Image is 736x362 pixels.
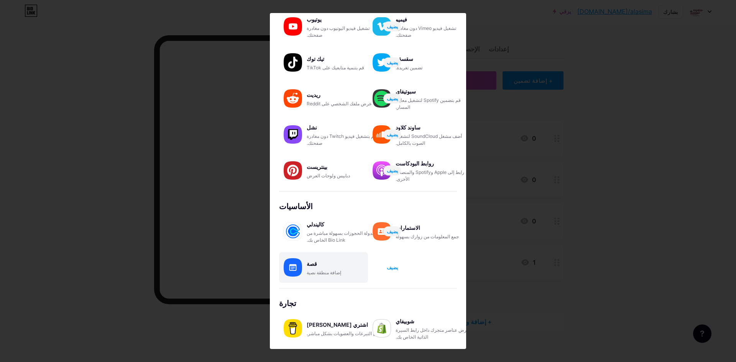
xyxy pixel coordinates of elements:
font: يضيف [387,132,398,138]
font: اشتري [PERSON_NAME] [307,321,368,328]
font: يوتيوب [307,16,322,23]
font: قبول التبرعات والعضويات بشكل مباشر. [307,331,383,336]
font: يضيف [387,96,398,102]
font: سقسقة [396,56,413,62]
font: فيميو [396,16,407,23]
font: قصة [307,260,317,267]
button: يضيف [383,129,401,139]
button: يضيف [383,21,401,31]
font: قم بجدولة الحجوزات بسهولة مباشرة من Bio Link الخاص بك. [307,230,383,243]
font: الأساسيات [279,202,313,211]
img: سبوتيفاي [373,89,391,108]
font: كاليندلي [307,221,324,228]
font: أضف مشغل SoundCloud لتشغيل الصوت بالكامل. [396,133,462,146]
img: شوبيفاي [373,319,391,337]
font: ريديت [307,92,320,98]
img: الاستمارات [373,222,391,241]
font: تشغيل فيديو Vimeo دون مغادرة صفحتك. [396,25,456,38]
img: تقويميًا [284,222,302,241]
img: نشل [284,125,302,144]
img: اشتري لي قهوة [284,319,302,337]
font: جمع المعلومات من زوارك بسهولة [396,234,459,239]
font: الاستمارات [396,224,420,231]
font: إضافة منطقة نصية [307,270,341,275]
button: يضيف [383,165,401,175]
font: يضيف [387,265,398,270]
font: تشغيل فيديو اليوتيوب دون مغادرة صفحتك. [307,25,370,38]
img: تغريد [373,53,391,72]
font: سبوتيفاي [396,88,416,95]
font: تضمين تغريدة. [396,65,422,70]
img: ريديت [284,89,302,108]
img: روابط البودكاست [373,161,391,180]
font: عرض ملفك الشخصي على Reddit [307,101,372,106]
font: قم بتضمين Spotify لتشغيل معاينة المسار. [396,97,461,110]
font: قم بتنمية متابعيك على TikTok [307,65,364,70]
button: يضيف [383,262,401,272]
img: يوتيوب [284,17,302,36]
button: يضيف [383,57,401,67]
font: يضيف [387,24,398,29]
font: روابط البودكاست [396,160,434,167]
font: تيك توك [307,56,324,62]
font: نشل [307,124,317,131]
font: يضيف [387,229,398,234]
button: يضيف [383,226,401,236]
img: قصة [284,258,302,277]
font: يضيف [387,168,398,174]
button: يضيف [383,93,401,103]
font: بينتريست [307,164,327,170]
img: فيميو [373,17,391,36]
font: دبابيس ولوحات العرض [307,173,350,179]
font: ساوند كلاود [396,124,421,131]
img: ساوند كلاود [373,125,391,144]
font: شوبيفاي [396,318,414,324]
font: رابط إلى Apple وSpotify والمنصات الأخرى. [396,169,464,182]
font: يضيف [387,60,398,66]
font: تجارة [279,299,296,308]
font: اعرض عناصر متجرك داخل رابط السيرة الذاتية الخاص بك. [396,327,471,340]
font: قم بتشغيل فيديو Twitch دون مغادرة صفحتك. [307,133,376,146]
img: بينتريست [284,161,302,180]
img: تيك توك [284,53,302,72]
